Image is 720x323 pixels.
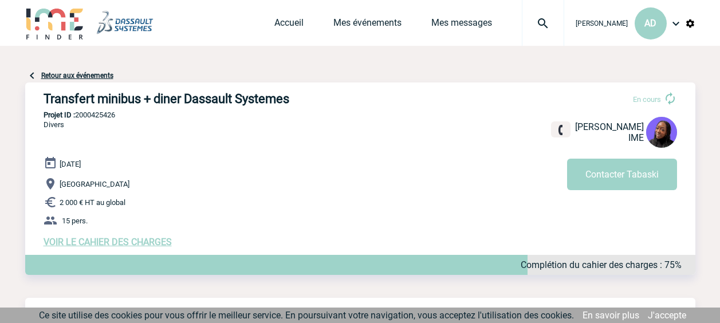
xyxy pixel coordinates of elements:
[576,19,628,27] span: [PERSON_NAME]
[25,7,85,40] img: IME-Finder
[60,198,125,207] span: 2 000 € HT au global
[575,121,644,132] span: [PERSON_NAME]
[44,111,75,119] b: Projet ID :
[556,125,566,135] img: fixe.png
[567,159,677,190] button: Contacter Tabaski
[25,111,695,119] p: 2000425426
[646,117,677,148] img: 131349-0.png
[39,310,574,321] span: Ce site utilise des cookies pour vous offrir le meilleur service. En poursuivant votre navigation...
[333,17,402,33] a: Mes événements
[648,310,686,321] a: J'accepte
[44,237,172,247] a: VOIR LE CAHIER DES CHARGES
[274,17,304,33] a: Accueil
[41,72,113,80] a: Retour aux événements
[633,95,661,104] span: En cours
[431,17,492,33] a: Mes messages
[44,120,64,129] span: Divers
[62,216,88,225] span: 15 pers.
[44,92,387,106] h3: Transfert minibus + diner Dassault Systemes
[60,160,81,168] span: [DATE]
[628,132,644,143] span: IME
[644,18,656,29] span: AD
[583,310,639,321] a: En savoir plus
[60,180,129,188] span: [GEOGRAPHIC_DATA]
